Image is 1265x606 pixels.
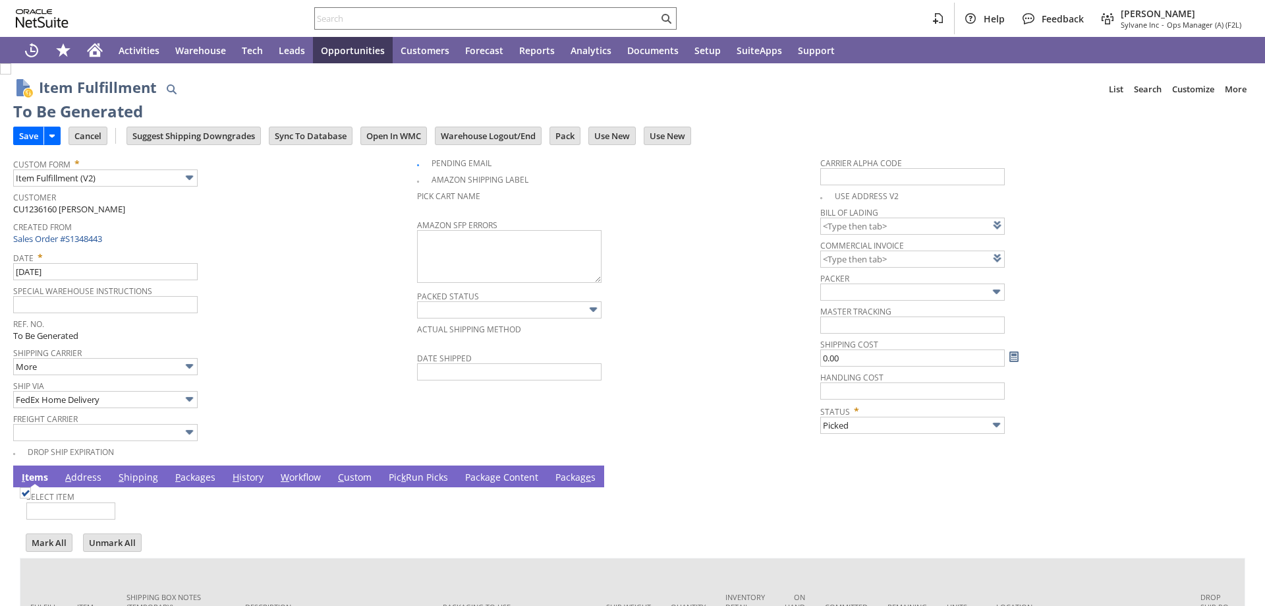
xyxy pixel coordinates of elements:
[737,44,782,57] span: SuiteApps
[13,413,78,425] a: Freight Carrier
[87,42,103,58] svg: Home
[984,13,1005,25] span: Help
[16,9,69,28] svg: logo
[62,471,105,485] a: Address
[798,44,835,57] span: Support
[586,302,601,317] img: More Options
[13,253,34,264] a: Date
[729,37,790,63] a: SuiteApps
[417,353,472,364] a: Date Shipped
[271,37,313,63] a: Leads
[313,37,393,63] a: Opportunities
[644,127,690,144] input: Use New
[1042,13,1084,25] span: Feedback
[432,158,492,169] a: Pending Email
[321,44,385,57] span: Opportunities
[790,37,843,63] a: Support
[417,291,479,302] a: Packed Status
[269,127,352,144] input: Sync To Database
[242,44,263,57] span: Tech
[627,44,679,57] span: Documents
[820,158,902,169] a: Carrier Alpha Code
[47,37,79,63] div: Shortcuts
[417,220,497,231] a: Amazon SFP Errors
[1228,468,1244,484] a: Unrolled view on
[167,37,234,63] a: Warehouse
[26,534,72,551] input: Mark All
[820,273,849,284] a: Packer
[820,339,878,350] a: Shipping Cost
[13,286,152,297] a: Special Warehouse Instructions
[1007,349,1021,364] a: Calculate
[338,471,344,483] span: C
[550,127,580,144] input: Pack
[694,44,721,57] span: Setup
[820,207,878,218] a: Bill Of Lading
[13,192,56,203] a: Customer
[1121,20,1159,30] span: Sylvane Inc
[401,471,406,483] span: k
[172,471,219,485] a: Packages
[16,37,47,63] a: Recent Records
[462,471,542,485] a: Package Content
[511,37,563,63] a: Reports
[119,471,124,483] span: S
[989,284,1004,299] img: More Options
[175,471,181,483] span: P
[18,471,51,485] a: Items
[234,37,271,63] a: Tech
[13,222,72,233] a: Created From
[13,330,78,342] span: To Be Generated
[1104,78,1129,100] a: List
[315,11,658,26] input: Search
[1121,7,1241,20] span: [PERSON_NAME]
[79,37,111,63] a: Home
[111,37,167,63] a: Activities
[115,471,161,485] a: Shipping
[281,471,289,483] span: W
[393,37,457,63] a: Customers
[22,471,25,483] span: I
[119,44,159,57] span: Activities
[820,218,1005,235] input: <Type then tab>
[1167,78,1220,100] a: Customize
[277,471,324,485] a: Workflow
[586,471,591,483] span: e
[1220,78,1252,100] a: More
[182,392,197,407] img: More Options
[55,42,71,58] svg: Shortcuts
[127,127,260,144] input: Suggest Shipping Downgrades
[989,417,1004,433] img: More Options
[820,406,850,417] a: Status
[820,417,1005,434] input: Picked
[1162,20,1164,30] span: -
[24,42,40,58] svg: Recent Records
[457,37,511,63] a: Forecast
[69,127,107,144] input: Cancel
[13,318,44,330] a: Ref. No.
[552,471,599,485] a: Packages
[13,391,198,408] input: FedEx Home Delivery
[182,359,197,374] img: More Options
[820,306,891,317] a: Master Tracking
[13,101,143,122] div: To Be Generated
[13,233,105,245] a: Sales Order #S1348443
[84,534,141,551] input: Unmark All
[233,471,239,483] span: H
[436,127,541,144] input: Warehouse Logout/End
[432,174,528,185] a: Amazon Shipping Label
[519,44,555,57] span: Reports
[13,358,198,375] input: More
[490,471,495,483] span: g
[401,44,449,57] span: Customers
[13,380,44,392] a: Ship Via
[1167,20,1241,30] span: Ops Manager (A) (F2L)
[182,425,197,440] img: More Options
[820,251,1005,268] input: <Type then tab>
[571,44,611,57] span: Analytics
[229,471,267,485] a: History
[13,203,125,216] span: CU1236160 [PERSON_NAME]
[361,127,426,144] input: Open In WMC
[1129,78,1167,100] a: Search
[417,324,521,335] a: Actual Shipping Method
